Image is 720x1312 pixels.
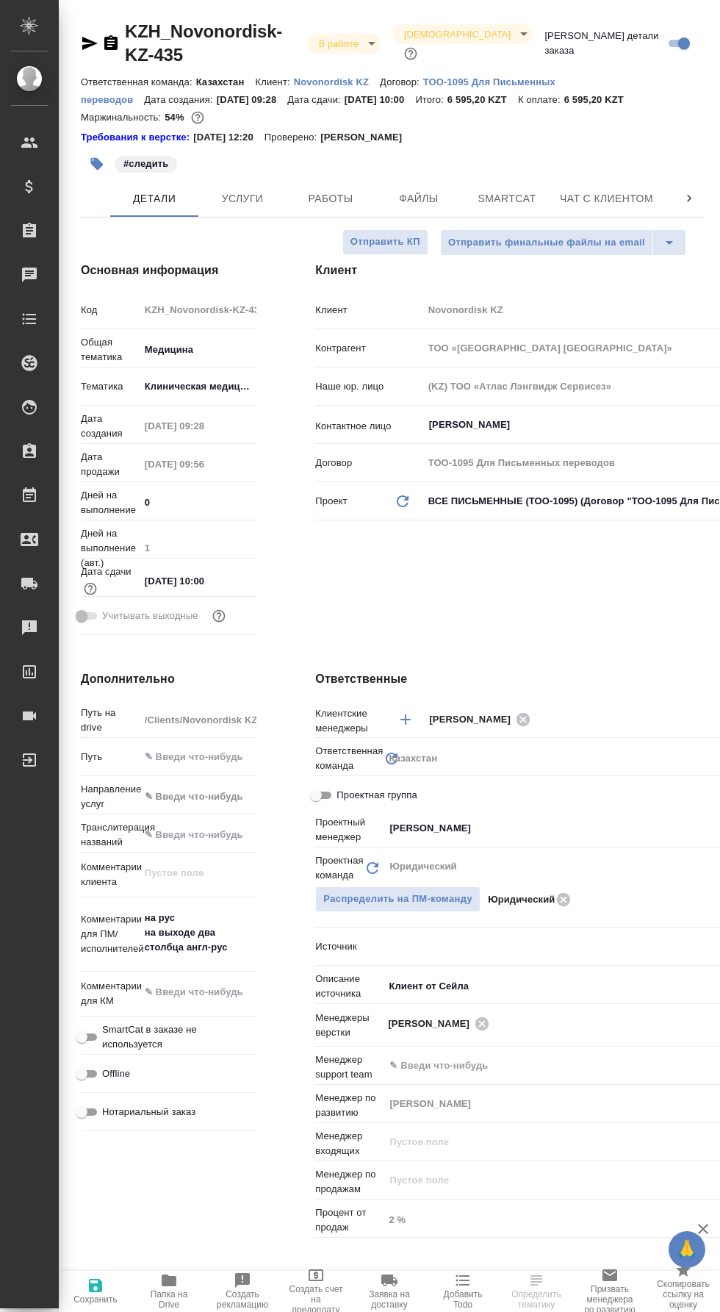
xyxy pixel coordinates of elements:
[81,412,140,441] p: Дата создания
[315,419,422,434] p: Контактное лицо
[193,130,264,145] p: [DATE] 12:20
[81,112,165,123] p: Маржинальность:
[196,76,256,87] p: Казахстан
[294,76,380,87] p: Novonordisk KZ
[560,190,653,208] span: Чат с клиентом
[207,190,278,208] span: Услуги
[81,75,555,105] a: ТОО-1095 Для Письменных переводов
[113,157,179,169] span: следить
[350,234,420,251] span: Отправить КП
[132,1271,206,1312] button: Папка на Drive
[647,1271,720,1312] button: Скопировать ссылку на оценку заказа
[81,782,140,811] p: Направление услуг
[81,860,140,889] p: Комментарии клиента
[400,28,515,40] button: [DEMOGRAPHIC_DATA]
[361,1289,417,1310] span: Заявка на доставку
[315,1167,384,1197] p: Менеджер по продажам
[401,44,420,63] button: Доп статусы указывают на важность/срочность заказа
[315,341,422,356] p: Контрагент
[440,229,686,256] div: split button
[472,190,542,208] span: Smartcat
[81,262,256,279] h4: Основная информация
[315,303,422,318] p: Клиент
[140,784,273,809] div: ✎ Введи что-нибудь
[81,979,140,1008] p: Комментарии для КМ
[384,190,454,208] span: Файлы
[140,906,257,960] textarea: на рус на выходе два столбца англ-рус
[518,94,564,105] p: К оплате:
[573,1271,647,1312] button: Призвать менеджера по развитию
[315,815,384,845] p: Проектный менеджер
[217,94,288,105] p: [DATE] 09:28
[59,1271,132,1312] button: Сохранить
[415,94,447,105] p: Итого:
[336,788,417,803] span: Проектная группа
[315,494,348,509] p: Проект
[81,76,196,87] p: Ответственная команда:
[429,710,535,728] div: [PERSON_NAME]
[81,820,140,850] p: Транслитерация названий
[81,912,140,956] p: Комментарии для ПМ/исполнителей
[102,35,120,52] button: Скопировать ссылку
[388,1057,672,1075] input: ✎ Введи что-нибудь
[81,130,193,145] a: Требования к верстке:
[140,824,257,845] input: ✎ Введи что-нибудь
[73,1294,118,1305] span: Сохранить
[81,706,140,735] p: Путь на drive
[81,379,140,394] p: Тематика
[564,94,635,105] p: 6 595,20 KZT
[165,112,187,123] p: 54%
[315,939,384,954] p: Источник
[342,229,428,255] button: Отправить КП
[264,130,321,145] p: Проверено:
[102,609,198,623] span: Учитывать выходные
[315,1129,384,1158] p: Менеджер входящих
[388,1014,494,1033] div: [PERSON_NAME]
[426,1271,500,1312] button: Добавить Todo
[81,76,555,105] p: ТОО-1095 Для Письменных переводов
[140,299,257,320] input: Пустое поле
[315,1205,384,1235] p: Процент от продаж
[140,415,257,437] input: Пустое поле
[140,746,257,767] input: ✎ Введи что-нибудь
[674,1234,699,1265] span: 🙏
[102,1022,245,1052] span: SmartCat в заказе не используется
[81,35,98,52] button: Скопировать ссылку для ЯМессенджера
[81,564,132,579] p: Дата сдачи
[81,750,140,764] p: Путь
[140,709,257,731] input: Пустое поле
[508,1289,564,1310] span: Определить тематику
[81,303,140,318] p: Код
[669,1231,705,1268] button: 🙏
[500,1271,573,1312] button: Определить тематику
[102,1067,130,1081] span: Offline
[81,148,113,180] button: Добавить тэг
[145,789,255,804] div: ✎ Введи что-нибудь
[345,94,416,105] p: [DATE] 10:00
[380,76,423,87] p: Договор:
[81,579,100,598] button: Если добавить услуги и заполнить их объемом, то дата рассчитается автоматически
[388,702,423,737] button: Добавить менеджера
[140,570,257,592] input: ✎ Введи что-нибудь
[123,157,168,171] p: #следить
[81,130,193,145] div: Нажми, чтобы открыть папку с инструкцией
[315,886,480,912] span: В заказе уже есть ответственный ПМ или ПМ группа
[81,670,256,688] h4: Дополнительно
[320,130,413,145] p: [PERSON_NAME]
[435,1289,491,1310] span: Добавить Todo
[255,76,293,87] p: Клиент:
[544,29,663,58] span: [PERSON_NAME] детали заказа
[279,1271,353,1312] button: Создать счет на предоплату
[429,712,519,727] span: [PERSON_NAME]
[388,1172,691,1189] input: Пустое поле
[140,374,273,399] div: Клиническая медицина
[315,744,383,773] p: Ответственная команда
[125,21,282,65] a: KZH_Novonordisk-KZ-435
[144,94,216,105] p: Дата создания:
[448,234,645,251] span: Отправить финальные файлы на email
[295,190,366,208] span: Работы
[81,488,140,517] p: Дней на выполнение
[81,526,140,570] p: Дней на выполнение (авт.)
[315,456,422,470] p: Договор
[206,1271,279,1312] button: Создать рекламацию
